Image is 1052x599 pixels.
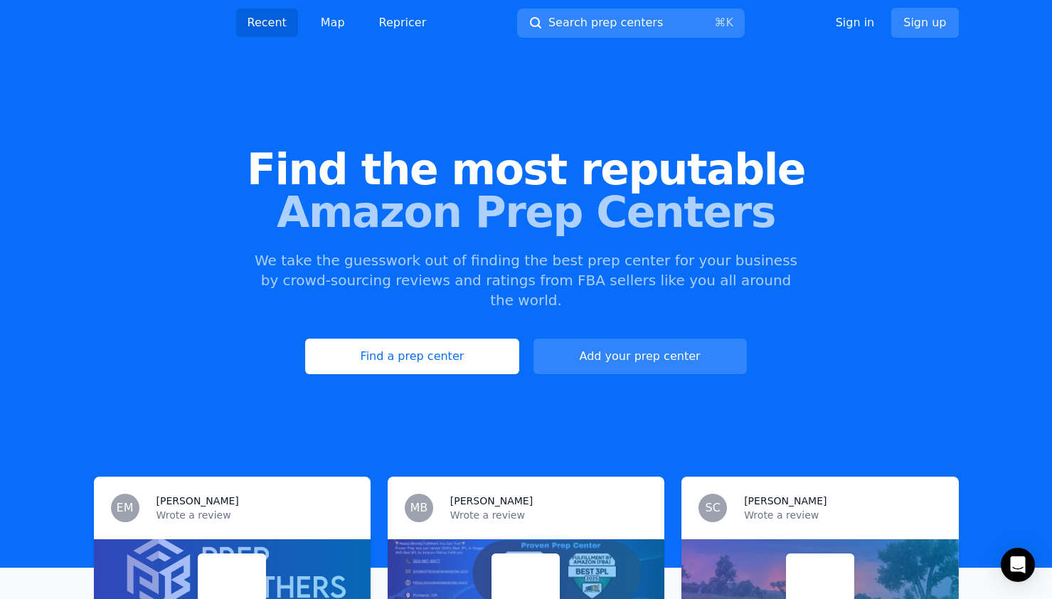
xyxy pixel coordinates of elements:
[156,508,354,522] p: Wrote a review
[450,508,647,522] p: Wrote a review
[533,339,747,374] a: Add your prep center
[1001,548,1035,582] div: Open Intercom Messenger
[548,14,663,31] span: Search prep centers
[117,502,134,514] span: EM
[23,191,1029,233] span: Amazon Prep Centers
[305,339,519,374] a: Find a prep center
[309,9,356,37] a: Map
[891,8,958,38] a: Sign up
[156,494,239,508] h3: [PERSON_NAME]
[705,502,720,514] span: SC
[23,148,1029,191] span: Find the most reputable
[236,9,298,37] a: Recent
[450,494,533,508] h3: [PERSON_NAME]
[94,13,208,33] img: PrepCenter
[410,502,427,514] span: MB
[744,508,941,522] p: Wrote a review
[253,250,799,310] p: We take the guesswork out of finding the best prep center for your business by crowd-sourcing rev...
[368,9,438,37] a: Repricer
[726,16,733,29] kbd: K
[744,494,827,508] h3: [PERSON_NAME]
[517,9,745,38] button: Search prep centers⌘K
[836,14,875,31] a: Sign in
[714,16,726,29] kbd: ⌘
